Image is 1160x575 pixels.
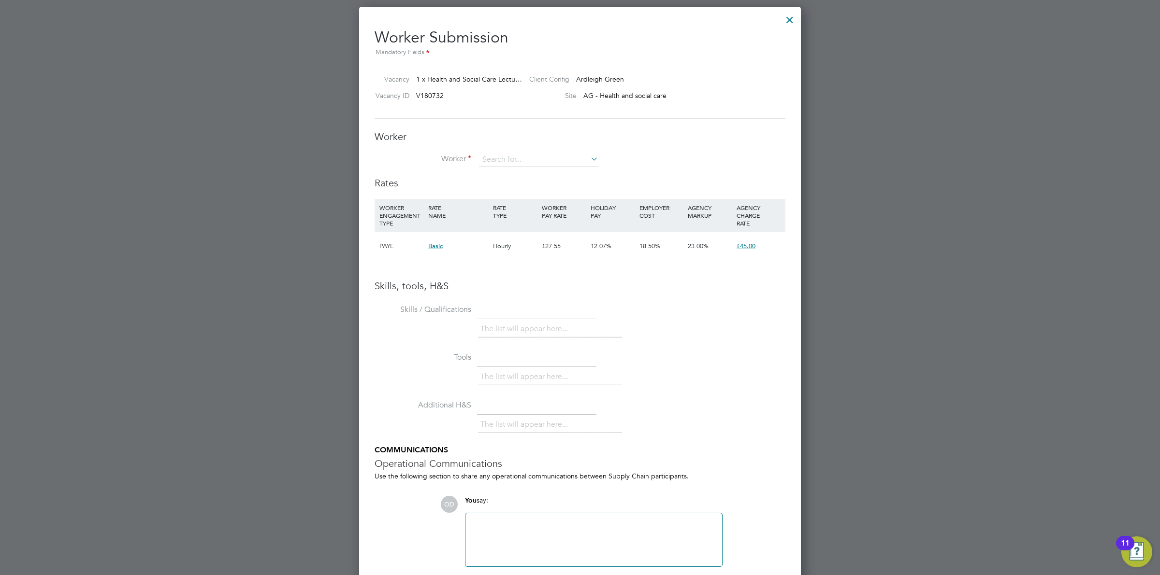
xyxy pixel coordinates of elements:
[375,445,785,455] h5: COMMUNICATIONS
[576,75,624,84] span: Ardleigh Green
[416,91,444,100] span: V180732
[371,75,409,84] label: Vacancy
[375,400,471,410] label: Additional H&S
[583,91,667,100] span: AG - Health and social care
[377,199,426,232] div: WORKER ENGAGEMENT TYPE
[1121,536,1152,567] button: Open Resource Center, 11 new notifications
[637,199,686,224] div: EMPLOYER COST
[375,130,785,143] h3: Worker
[491,232,539,260] div: Hourly
[588,199,637,224] div: HOLIDAY PAY
[375,47,785,58] div: Mandatory Fields
[539,199,588,224] div: WORKER PAY RATE
[375,20,785,58] h2: Worker Submission
[371,91,409,100] label: Vacancy ID
[375,457,785,470] h3: Operational Communications
[737,242,755,250] span: £45.00
[539,232,588,260] div: £27.55
[375,352,471,363] label: Tools
[428,242,443,250] span: Basic
[522,75,569,84] label: Client Config
[375,305,471,315] label: Skills / Qualifications
[491,199,539,224] div: RATE TYPE
[465,496,477,505] span: You
[426,199,491,224] div: RATE NAME
[377,232,426,260] div: PAYE
[591,242,611,250] span: 12.07%
[688,242,709,250] span: 23.00%
[734,199,783,232] div: AGENCY CHARGE RATE
[480,418,572,431] li: The list will appear here...
[1121,543,1130,556] div: 11
[479,153,598,167] input: Search for...
[416,75,522,84] span: 1 x Health and Social Care Lectu…
[375,472,785,480] div: Use the following section to share any operational communications between Supply Chain participants.
[685,199,734,224] div: AGENCY MARKUP
[375,280,785,292] h3: Skills, tools, H&S
[522,91,577,100] label: Site
[375,177,785,189] h3: Rates
[441,496,458,513] span: OD
[375,154,471,164] label: Worker
[639,242,660,250] span: 18.50%
[480,370,572,383] li: The list will appear here...
[465,496,723,513] div: say:
[480,323,572,336] li: The list will appear here...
